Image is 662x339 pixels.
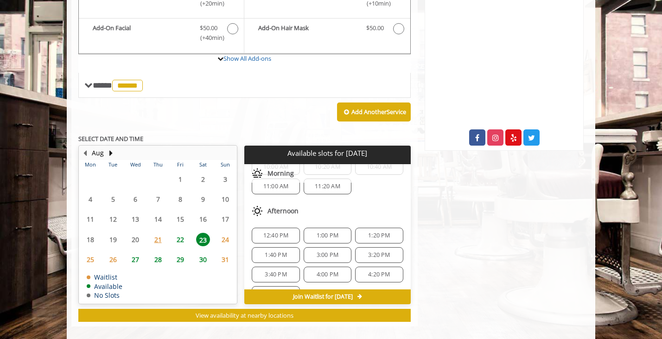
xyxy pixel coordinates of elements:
span: View availability at nearby locations [196,311,293,320]
button: Next Month [107,148,115,158]
b: Add-On Facial [93,23,191,43]
div: 11:20 AM [304,179,351,194]
th: Mon [79,160,102,169]
span: 21 [151,233,165,246]
span: Afternoon [267,207,299,215]
td: Select day29 [169,249,191,269]
span: 23 [196,233,210,246]
div: 11:00 AM [252,179,299,194]
th: Fri [169,160,191,169]
span: 31 [218,253,232,266]
span: 27 [128,253,142,266]
button: Aug [92,148,104,158]
div: 1:40 PM [252,247,299,263]
div: 4:20 PM [355,267,403,282]
a: Show All Add-ons [223,54,271,63]
div: 3:40 PM [252,267,299,282]
span: 29 [173,253,187,266]
span: 22 [173,233,187,246]
img: morning slots [252,168,263,179]
span: 4:20 PM [368,271,390,278]
div: 3:20 PM [355,247,403,263]
span: (+40min ) [195,33,223,43]
span: 30 [196,253,210,266]
td: Select day22 [169,229,191,249]
td: Select day26 [102,249,124,269]
th: Thu [146,160,169,169]
b: Add Another Service [351,108,406,116]
span: 3:40 PM [265,271,286,278]
span: 3:00 PM [317,251,338,259]
button: View availability at nearby locations [78,309,411,322]
td: Select day21 [146,229,169,249]
td: Select day23 [191,229,214,249]
span: 1:40 PM [265,251,286,259]
b: SELECT DATE AND TIME [78,134,143,143]
span: 1:00 PM [317,232,338,239]
td: Select day31 [214,249,237,269]
label: Add-On Hair Mask [249,23,405,37]
th: Sun [214,160,237,169]
button: Previous Month [81,148,89,158]
span: 28 [151,253,165,266]
span: 25 [83,253,97,266]
span: $50.00 [366,23,384,33]
span: 11:00 AM [263,183,289,190]
td: Select day28 [146,249,169,269]
span: Morning [267,170,294,177]
span: 26 [106,253,120,266]
label: Add-On Facial [83,23,239,45]
span: 3:20 PM [368,251,390,259]
td: Waitlist [87,274,122,281]
span: 4:00 PM [317,271,338,278]
div: 4:00 PM [304,267,351,282]
td: No Slots [87,292,122,299]
td: Select day24 [214,229,237,249]
span: 11:20 AM [315,183,340,190]
td: Available [87,283,122,290]
th: Sat [191,160,214,169]
span: Join Waitlist for [DATE] [293,293,353,301]
span: 24 [218,233,232,246]
span: 12:40 PM [263,232,289,239]
b: Add-On Hair Mask [258,23,356,34]
th: Tue [102,160,124,169]
div: 12:40 PM [252,228,299,243]
div: 3:00 PM [304,247,351,263]
td: Select day30 [191,249,214,269]
div: 1:00 PM [304,228,351,243]
span: 1:20 PM [368,232,390,239]
td: Select day27 [124,249,146,269]
td: Select day25 [79,249,102,269]
button: Add AnotherService [337,102,411,122]
img: afternoon slots [252,205,263,217]
span: $50.00 [200,23,217,33]
p: Available slots for [DATE] [248,149,407,157]
th: Wed [124,160,146,169]
div: 4:40 PM [252,286,299,302]
div: 1:20 PM [355,228,403,243]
